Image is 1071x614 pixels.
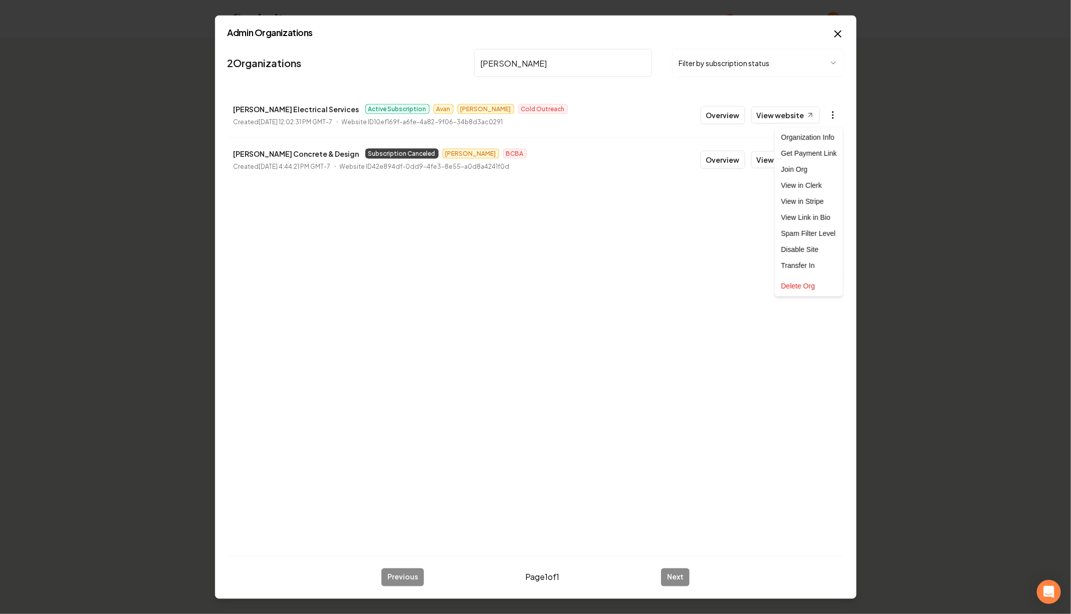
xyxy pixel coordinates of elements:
a: View in Stripe [777,193,841,209]
div: Transfer In [777,257,841,273]
a: View Link in Bio [777,209,841,225]
div: Disable Site [777,241,841,257]
div: Join Org [777,161,841,177]
div: Delete Org [777,278,841,294]
a: View in Clerk [777,177,841,193]
div: Get Payment Link [777,145,841,161]
div: Spam Filter Level [777,225,841,241]
div: Organization Info [777,129,841,145]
